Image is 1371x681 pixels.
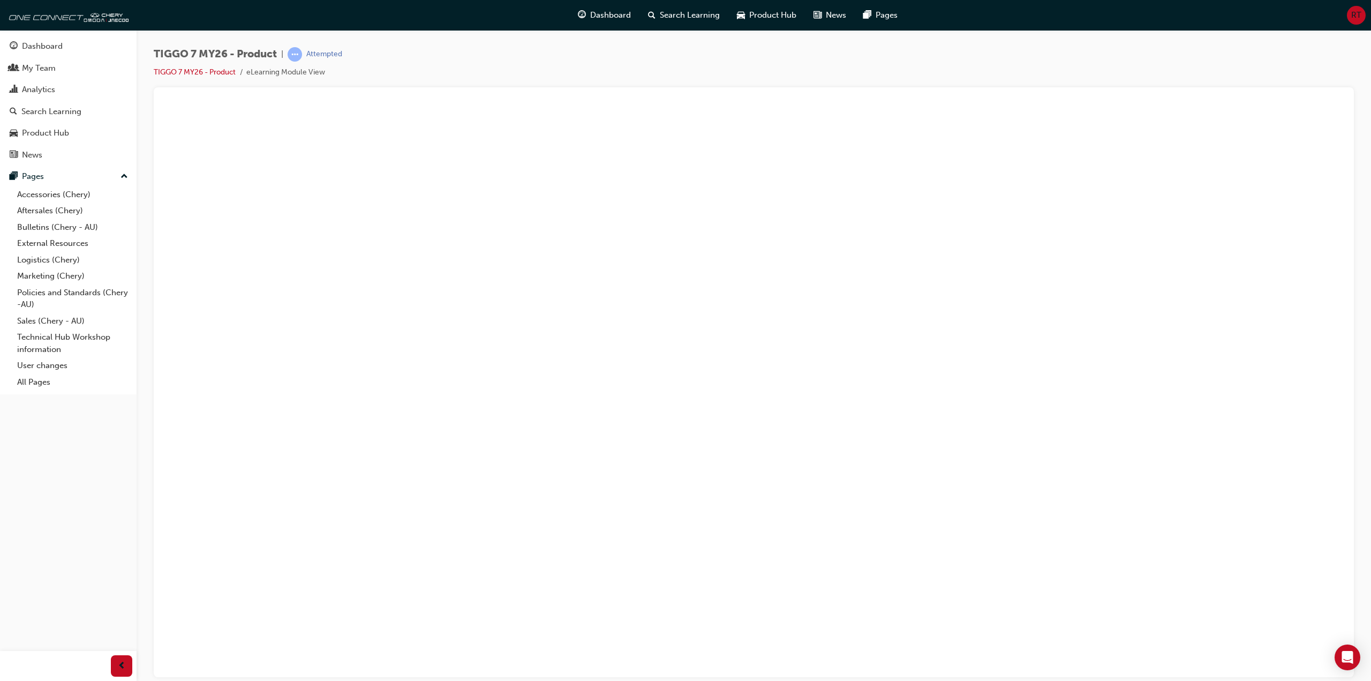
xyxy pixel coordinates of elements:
span: Pages [876,9,898,21]
span: News [826,9,846,21]
a: Aftersales (Chery) [13,203,132,219]
span: prev-icon [118,660,126,673]
span: guage-icon [578,9,586,22]
a: All Pages [13,374,132,391]
span: chart-icon [10,85,18,95]
div: Product Hub [22,127,69,139]
div: Open Intercom Messenger [1335,645,1360,670]
div: Attempted [306,49,342,59]
a: External Resources [13,235,132,252]
div: My Team [22,62,56,74]
a: TIGGO 7 MY26 - Product [154,68,236,77]
span: RT [1351,9,1361,21]
a: Bulletins (Chery - AU) [13,219,132,236]
span: search-icon [10,107,17,117]
div: News [22,149,42,161]
a: Sales (Chery - AU) [13,313,132,330]
span: car-icon [737,9,745,22]
button: Pages [4,167,132,186]
div: Pages [22,170,44,183]
span: news-icon [813,9,822,22]
div: Dashboard [22,40,63,53]
span: pages-icon [863,9,871,22]
a: search-iconSearch Learning [639,4,728,26]
span: people-icon [10,64,18,73]
a: Technical Hub Workshop information [13,329,132,357]
span: | [281,48,283,61]
span: TIGGO 7 MY26 - Product [154,48,277,61]
a: Search Learning [4,102,132,122]
span: Dashboard [590,9,631,21]
a: Accessories (Chery) [13,186,132,203]
a: Logistics (Chery) [13,252,132,268]
button: DashboardMy TeamAnalyticsSearch LearningProduct HubNews [4,34,132,167]
a: pages-iconPages [855,4,906,26]
a: Marketing (Chery) [13,268,132,285]
span: Search Learning [660,9,720,21]
a: News [4,145,132,165]
div: Analytics [22,84,55,96]
span: car-icon [10,129,18,138]
li: eLearning Module View [246,66,325,79]
span: up-icon [120,170,128,184]
img: oneconnect [5,4,129,26]
a: Analytics [4,80,132,100]
a: Policies and Standards (Chery -AU) [13,285,132,313]
span: pages-icon [10,172,18,182]
a: My Team [4,58,132,78]
a: news-iconNews [805,4,855,26]
span: guage-icon [10,42,18,51]
a: Product Hub [4,123,132,143]
a: Dashboard [4,36,132,56]
a: User changes [13,357,132,374]
span: Product Hub [749,9,796,21]
a: car-iconProduct Hub [728,4,805,26]
span: learningRecordVerb_ATTEMPT-icon [288,47,302,62]
span: news-icon [10,151,18,160]
span: search-icon [648,9,656,22]
div: Search Learning [21,106,81,118]
button: RT [1347,6,1366,25]
a: guage-iconDashboard [569,4,639,26]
